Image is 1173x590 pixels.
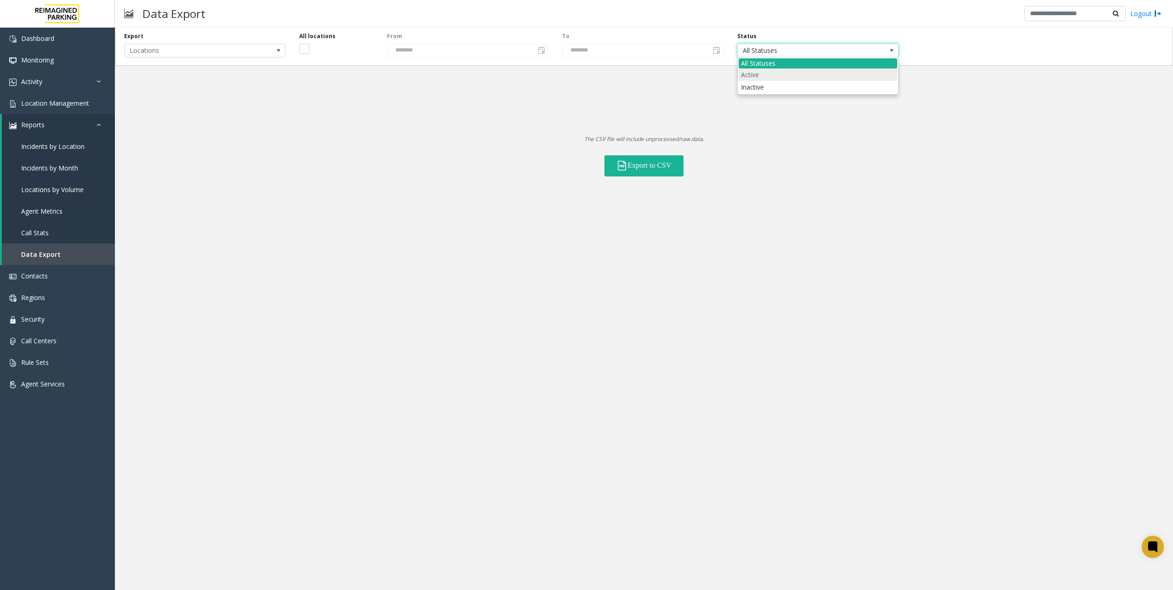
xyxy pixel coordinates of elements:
[387,32,402,40] label: From
[124,2,133,25] img: pageIcon
[21,56,54,64] span: Monitoring
[9,57,17,64] img: 'icon'
[21,293,45,302] span: Regions
[9,122,17,129] img: 'icon'
[124,32,143,40] label: Export
[138,2,210,25] h3: Data Export
[1130,9,1162,18] a: Logout
[2,222,115,244] a: Call Stats
[21,228,49,237] span: Call Stats
[2,157,115,179] a: Incidents by Month
[21,272,48,280] span: Contacts
[21,207,63,216] span: Agent Metrics
[1154,9,1162,18] img: logout
[9,338,17,345] img: 'icon'
[9,381,17,388] img: 'icon'
[739,58,897,68] div: All Statuses
[9,359,17,367] img: 'icon'
[9,100,17,108] img: 'icon'
[21,77,42,86] span: Activity
[9,79,17,86] img: 'icon'
[739,68,897,81] li: Active
[21,250,61,259] span: Data Export
[21,142,85,151] span: Incidents by Location
[115,135,1173,144] p: The CSV file will include unprocessed/raw data.
[125,44,253,57] span: Locations
[710,44,723,57] span: Toggle calendar
[21,358,49,367] span: Rule Sets
[9,35,17,43] img: 'icon'
[739,81,897,93] li: Inactive
[2,136,115,157] a: Incidents by Location
[9,316,17,323] img: 'icon'
[299,32,373,40] label: All locations
[21,315,45,323] span: Security
[21,34,54,43] span: Dashboard
[738,44,866,57] span: All Statuses
[21,99,89,108] span: Location Management
[21,120,45,129] span: Reports
[2,114,115,136] a: Reports
[604,155,683,176] button: Export to CSV
[21,380,65,388] span: Agent Services
[2,244,115,265] a: Data Export
[9,273,17,280] img: 'icon'
[21,185,84,194] span: Locations by Volume
[535,44,548,57] span: Toggle calendar
[2,179,115,200] a: Locations by Volume
[21,164,78,172] span: Incidents by Month
[562,32,569,40] label: To
[737,32,757,40] label: Status
[2,200,115,222] a: Agent Metrics
[9,295,17,302] img: 'icon'
[21,336,57,345] span: Call Centers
